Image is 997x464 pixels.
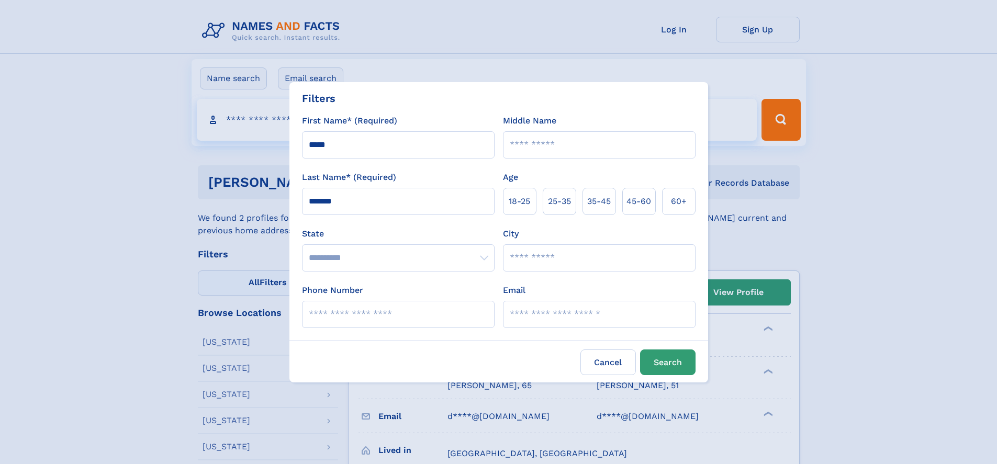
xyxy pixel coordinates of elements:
[671,195,687,208] span: 60+
[302,228,495,240] label: State
[302,171,396,184] label: Last Name* (Required)
[503,228,519,240] label: City
[640,349,696,375] button: Search
[580,349,636,375] label: Cancel
[503,115,556,127] label: Middle Name
[509,195,530,208] span: 18‑25
[302,284,363,297] label: Phone Number
[548,195,571,208] span: 25‑35
[587,195,611,208] span: 35‑45
[503,171,518,184] label: Age
[302,90,335,106] div: Filters
[302,115,397,127] label: First Name* (Required)
[626,195,651,208] span: 45‑60
[503,284,525,297] label: Email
